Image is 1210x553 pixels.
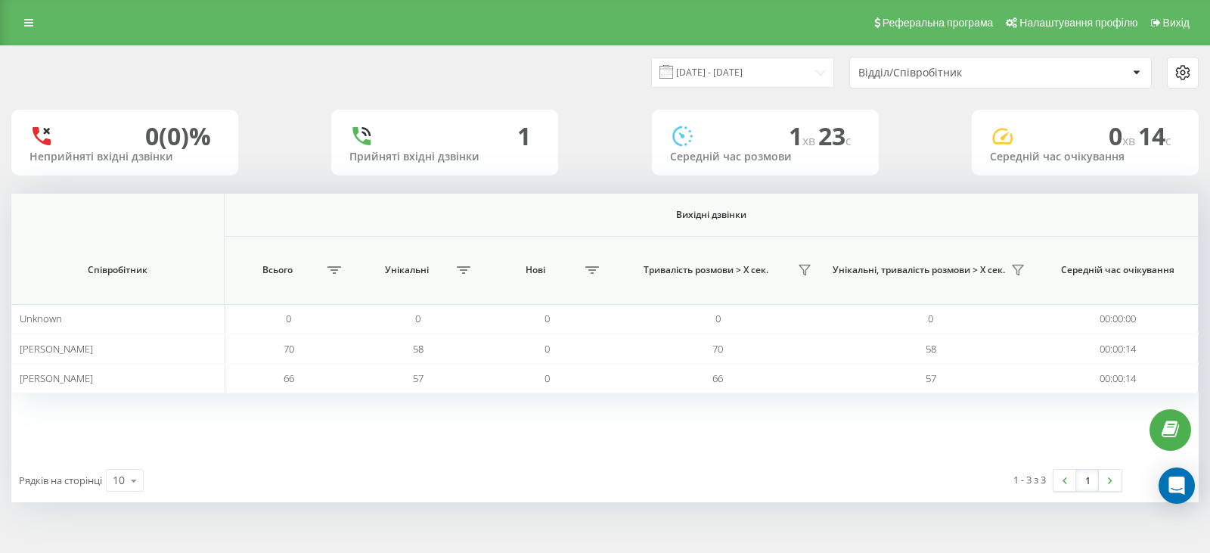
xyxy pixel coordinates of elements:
[145,122,211,151] div: 0 (0)%
[990,151,1181,163] div: Середній час очікування
[619,264,793,276] span: Тривалість розмови > Х сек.
[284,342,294,356] span: 70
[670,151,861,163] div: Середній час розмови
[361,264,452,276] span: Унікальні
[544,342,550,356] span: 0
[20,342,93,356] span: [PERSON_NAME]
[20,371,93,385] span: [PERSON_NAME]
[1163,17,1190,29] span: Вихід
[1109,120,1138,152] span: 0
[544,312,550,325] span: 0
[1165,132,1171,149] span: c
[415,312,420,325] span: 0
[29,264,206,276] span: Співробітник
[349,151,540,163] div: Прийняті вхідні дзвінки
[1122,132,1138,149] span: хв
[1159,468,1195,504] div: Open Intercom Messenger
[926,371,936,385] span: 57
[883,17,994,29] span: Реферальна програма
[818,120,852,152] span: 23
[715,312,721,325] span: 0
[413,342,423,356] span: 58
[19,474,102,487] span: Рядків на сторінці
[1013,472,1046,487] div: 1 - 3 з 3
[544,371,550,385] span: 0
[113,473,125,488] div: 10
[712,342,723,356] span: 70
[413,371,423,385] span: 57
[1052,264,1183,276] span: Середній час очікування
[858,67,1039,79] div: Відділ/Співробітник
[1076,470,1099,491] a: 1
[802,132,818,149] span: хв
[789,120,818,152] span: 1
[490,264,582,276] span: Нові
[1138,120,1171,152] span: 14
[845,132,852,149] span: c
[928,312,933,325] span: 0
[1038,364,1199,393] td: 00:00:14
[286,312,291,325] span: 0
[1038,304,1199,334] td: 00:00:00
[280,209,1143,221] span: Вихідні дзвінки
[517,122,531,151] div: 1
[832,264,1006,276] span: Унікальні, тривалість розмови > Х сек.
[20,312,62,325] span: Unknown
[232,264,324,276] span: Всього
[1038,334,1199,363] td: 00:00:14
[29,151,220,163] div: Неприйняті вхідні дзвінки
[712,371,723,385] span: 66
[1019,17,1137,29] span: Налаштування профілю
[926,342,936,356] span: 58
[284,371,294,385] span: 66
